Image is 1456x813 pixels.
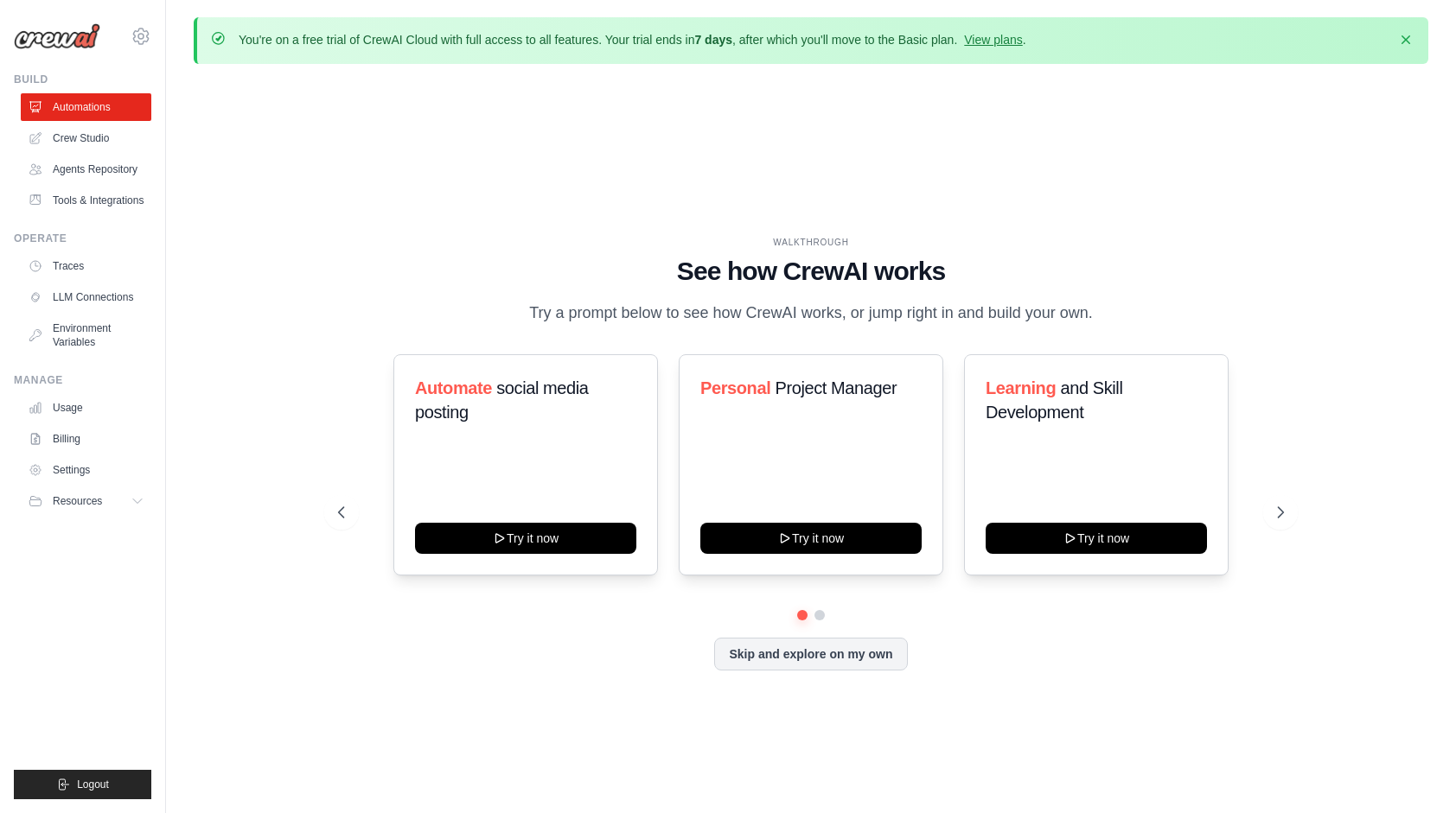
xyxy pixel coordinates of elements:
[700,523,922,554] button: Try it now
[14,373,151,387] div: Manage
[21,314,151,356] a: Environment Variables
[415,378,589,422] span: social media posting
[21,394,151,422] a: Usage
[775,378,897,397] span: Project Manager
[21,425,151,453] a: Billing
[14,23,100,49] img: Logo
[986,378,1122,422] span: and Skill Development
[338,236,1284,249] div: WALKTHROUGH
[53,494,102,508] span: Resources
[21,187,151,214] a: Tools & Integrations
[21,124,151,152] a: Crew Studio
[14,770,151,799] button: Logout
[520,301,1102,326] p: Try a prompt below to see how CrewAI works, or jump right in and build your own.
[986,523,1207,554] button: Try it now
[700,378,770,397] span: Personal
[415,378,492,397] span: Automate
[338,256,1284,287] h1: See how CrewAI works
[21,283,151,311] a: LLM Connections
[415,523,636,554] button: Try it now
[1370,730,1456,813] iframe: Chat Widget
[239,31,1026,48] p: You're on a free trial of CrewAI Cloud with full access to all features. Your trial ends in , aft...
[21,487,151,515] button: Resources
[77,778,109,791] span: Logout
[21,456,151,484] a: Settings
[21,252,151,280] a: Traces
[694,33,732,47] strong: 7 days
[21,93,151,121] a: Automations
[714,638,907,670] button: Skip and explore on my own
[14,73,151,86] div: Build
[964,33,1022,47] a: View plans
[21,156,151,183] a: Agents Repository
[986,378,1056,397] span: Learning
[14,232,151,245] div: Operate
